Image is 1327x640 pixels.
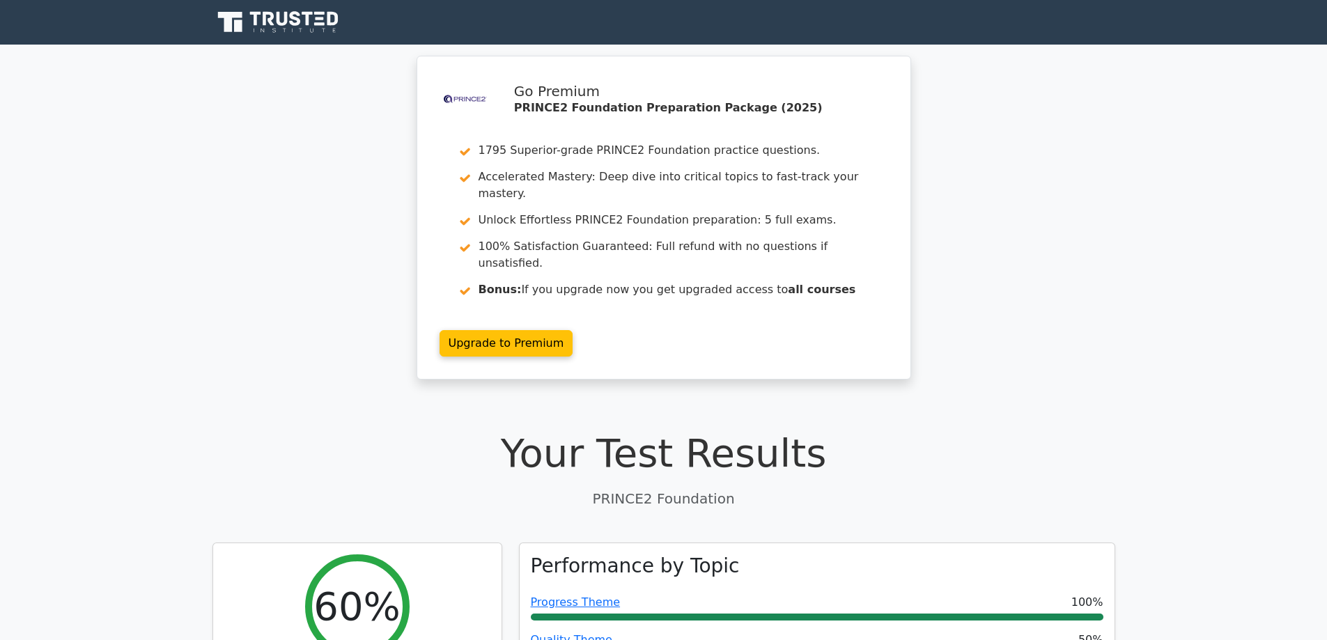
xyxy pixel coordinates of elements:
[531,595,621,609] a: Progress Theme
[212,488,1115,509] p: PRINCE2 Foundation
[1071,594,1103,611] span: 100%
[531,554,740,578] h3: Performance by Topic
[212,430,1115,476] h1: Your Test Results
[313,583,400,630] h2: 60%
[440,330,573,357] a: Upgrade to Premium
